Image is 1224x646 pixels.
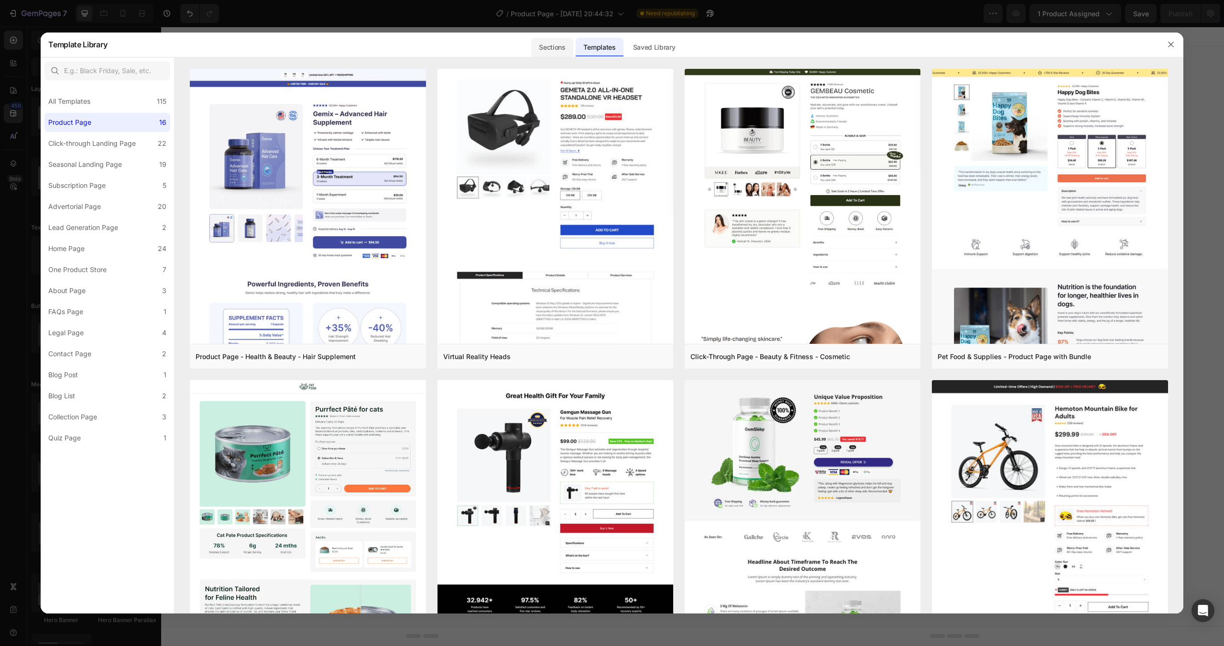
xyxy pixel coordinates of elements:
div: 20 [158,201,166,212]
div: Subscription Page [48,180,106,191]
div: 5 [163,180,166,191]
div: 2 [162,348,166,360]
div: Click-Through Page - Beauty & Fitness - Cosmetic [690,351,850,362]
div: 19 [159,159,166,170]
div: Virtual Reality Heads [443,351,511,362]
div: 7 [163,264,166,275]
div: Open Intercom Messenger [1191,599,1214,622]
div: Home Page [48,243,85,254]
h2: Template Library [48,32,107,57]
div: 1 [164,432,166,444]
div: 22 [158,138,166,149]
div: 1 [164,306,166,318]
div: Pet Food & Supplies - Product Page with Bundle [938,351,1091,362]
div: About Page [48,285,86,296]
div: One Product Store [48,264,107,275]
div: Contact Page [48,348,91,360]
div: Collection Page [48,411,97,423]
div: Legal Page [48,327,84,339]
div: Product Page - Health & Beauty - Hair Supplement [196,351,356,362]
div: Product Page [48,117,91,128]
div: All Templates [48,96,90,107]
div: Seasonal Landing Page [48,159,122,170]
div: 3 [162,411,166,423]
div: 2 [162,222,166,233]
div: Start with Generating from URL or image [467,385,596,393]
div: Advertorial Page [48,201,101,212]
div: 1 [164,369,166,381]
div: Start with Sections from sidebar [474,312,590,324]
input: E.g.: Black Friday, Sale, etc. [44,61,170,80]
div: Saved Library [625,38,683,57]
div: Quiz Page [48,432,81,444]
div: 16 [159,117,166,128]
div: 2 [162,390,166,402]
div: Sections [531,38,573,57]
div: 24 [158,243,166,254]
div: 3 [162,285,166,296]
div: Templates [576,38,623,57]
div: 115 [157,96,166,107]
div: Lead Generation Page [48,222,118,233]
div: FAQs Page [48,306,83,318]
div: Click-through Landing Page [48,138,136,149]
button: Add sections [462,331,528,350]
div: 4 [162,327,166,339]
div: Blog List [48,390,75,402]
button: Add elements [534,331,601,350]
div: Blog Post [48,369,78,381]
